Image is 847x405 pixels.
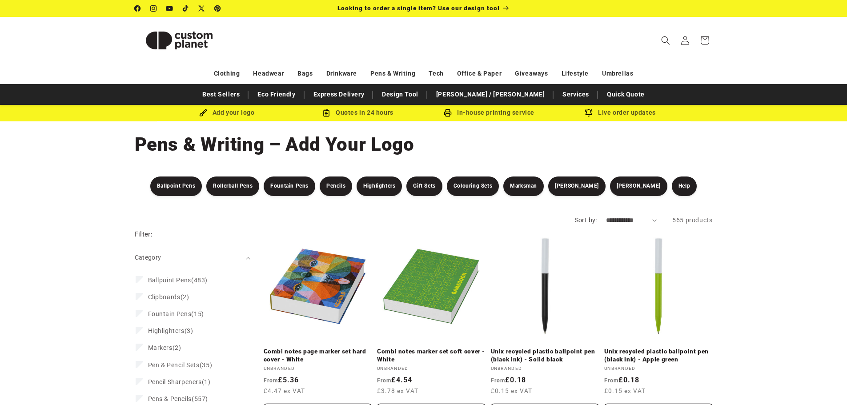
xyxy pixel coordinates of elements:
a: Combi notes page marker set hard cover - White [264,348,372,363]
label: Sort by: [575,217,597,224]
a: Best Sellers [198,87,244,102]
a: Pens & Writing [370,66,415,81]
a: Services [558,87,594,102]
span: (483) [148,276,208,284]
a: Combi notes marker set soft cover - White [377,348,486,363]
a: Pencils [320,176,352,196]
a: Tech [429,66,443,81]
summary: Search [656,31,675,50]
span: (2) [148,293,189,301]
span: (3) [148,327,193,335]
span: Highlighters [148,327,185,334]
a: Help [672,176,697,196]
a: Drinkware [326,66,357,81]
div: Live order updates [555,107,686,118]
h1: Pens & Writing – Add Your Logo [135,132,713,156]
a: Clothing [214,66,240,81]
span: 565 products [672,217,712,224]
span: (557) [148,395,208,403]
span: Pencil Sharpeners [148,378,202,385]
span: (2) [148,344,181,352]
div: Add your logo [161,107,293,118]
a: Eco Friendly [253,87,300,102]
img: Brush Icon [199,109,207,117]
a: Headwear [253,66,284,81]
span: Markers [148,344,173,351]
a: Design Tool [377,87,423,102]
a: Office & Paper [457,66,502,81]
a: Giveaways [515,66,548,81]
a: Ballpoint Pens [150,176,202,196]
span: (1) [148,378,211,386]
a: [PERSON_NAME] [610,176,667,196]
a: Express Delivery [309,87,369,102]
div: Quotes in 24 hours [293,107,424,118]
img: Order updates [585,109,593,117]
a: Unix recycled plastic ballpoint pen (black ink) - Apple green [604,348,713,363]
a: Quick Quote [602,87,649,102]
span: Pen & Pencil Sets [148,361,200,369]
span: Category [135,254,161,261]
a: [PERSON_NAME] / [PERSON_NAME] [432,87,549,102]
span: Fountain Pens [148,310,192,317]
nav: Pens & Writing Filters [117,176,731,196]
img: In-house printing [444,109,452,117]
a: Marksman [503,176,544,196]
img: Order Updates Icon [322,109,330,117]
span: Clipboards [148,293,181,301]
h2: Filter: [135,229,153,240]
a: Custom Planet [131,17,227,64]
a: Unix recycled plastic ballpoint pen (black ink) - Solid black [491,348,599,363]
a: Colouring Sets [447,176,499,196]
a: Umbrellas [602,66,633,81]
span: Looking to order a single item? Use our design tool [337,4,500,12]
a: Rollerball Pens [206,176,259,196]
a: Gift Sets [406,176,442,196]
span: (35) [148,361,213,369]
span: Ballpoint Pens [148,277,191,284]
span: (15) [148,310,204,318]
img: Custom Planet [135,20,224,60]
a: [PERSON_NAME] [548,176,606,196]
a: Bags [297,66,313,81]
a: Fountain Pens [264,176,315,196]
span: Pens & Pencils [148,395,192,402]
a: Lifestyle [562,66,589,81]
div: In-house printing service [424,107,555,118]
a: Highlighters [357,176,402,196]
summary: Category (0 selected) [135,246,250,269]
